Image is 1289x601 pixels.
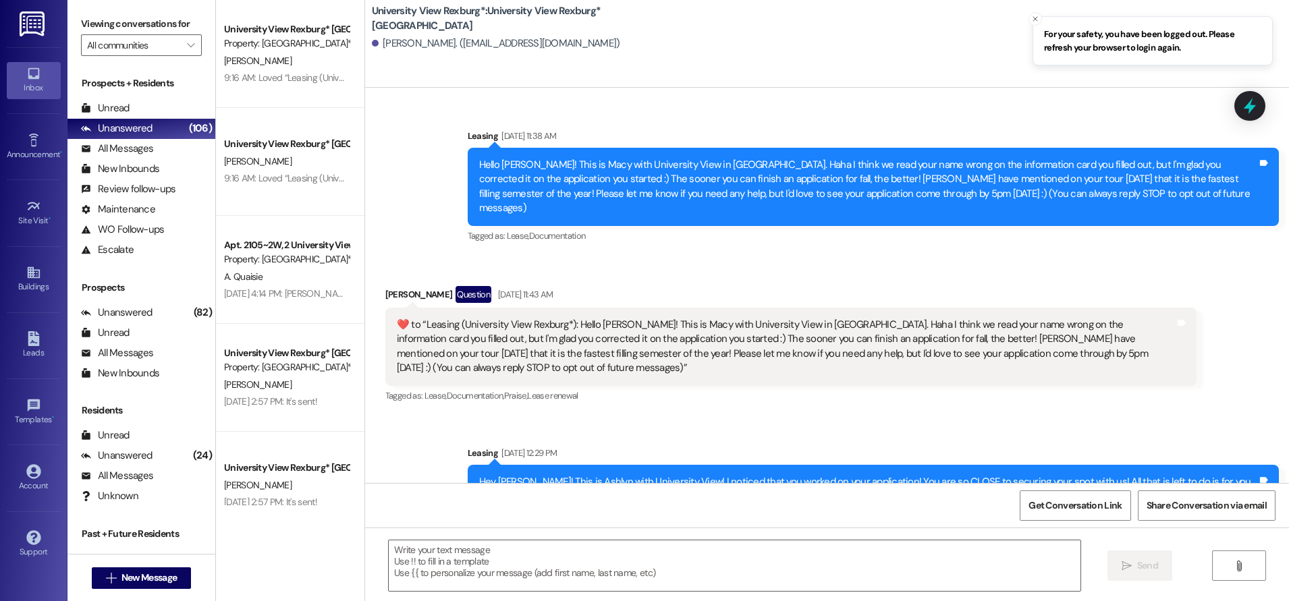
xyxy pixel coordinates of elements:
div: (82) [190,302,215,323]
div: [DATE] 2:57 PM: It's sent! [224,496,317,508]
i:  [187,40,194,51]
span: • [49,214,51,223]
span: • [60,148,62,157]
i:  [1234,561,1244,571]
span: Send [1137,559,1158,573]
div: WO Follow-ups [81,223,164,237]
span: [PERSON_NAME] [224,55,292,67]
div: Unread [81,326,130,340]
div: Hey [PERSON_NAME]! This is Ashlyn with University View! I noticed that you worked on your applica... [479,475,1257,518]
div: 9:16 AM: Loved “Leasing (University View Rexburg*): Hey [PERSON_NAME]! T…” [224,172,529,184]
div: Unread [81,428,130,442]
div: [DATE] 2:57 PM: It's sent! [224,395,317,407]
div: Question [456,286,491,303]
span: [PERSON_NAME] [224,155,292,167]
div: [DATE] 12:29 PM [498,446,557,460]
button: Get Conversation Link [1020,490,1130,521]
div: Unanswered [81,449,153,463]
a: Account [7,460,61,496]
span: A. Quaisie [224,270,263,283]
div: Tagged as: [385,386,1197,405]
a: Site Visit • [7,195,61,231]
div: [PERSON_NAME]. ([EMAIL_ADDRESS][DOMAIN_NAME]) [372,36,620,51]
div: [PERSON_NAME] [385,286,1197,308]
i:  [1122,561,1132,571]
div: Prospects [67,281,215,295]
div: [DATE] 11:43 AM [495,287,553,302]
input: All communities [87,34,180,56]
div: (24) [190,445,215,466]
div: Property: [GEOGRAPHIC_DATA]* [224,252,349,266]
button: Send [1107,550,1173,581]
div: Maintenance [81,202,155,217]
div: Leasing [468,446,1279,465]
div: ​❤️​ to “ Leasing (University View Rexburg*): Hello [PERSON_NAME]! This is Macy with University V... [397,318,1175,376]
button: New Message [92,567,192,589]
span: Lease renewal [527,390,578,401]
div: New Inbounds [81,162,159,176]
span: For your safety, you have been logged out. Please refresh your browser to login again. [1044,28,1261,54]
img: ResiDesk Logo [20,11,47,36]
div: Past + Future Residents [67,527,215,541]
div: University View Rexburg* [GEOGRAPHIC_DATA] [224,22,349,36]
div: Property: [GEOGRAPHIC_DATA]* [224,360,349,374]
span: Get Conversation Link [1029,498,1122,513]
div: Tagged as: [468,226,1279,246]
div: Hello [PERSON_NAME]! This is Macy with University View in [GEOGRAPHIC_DATA]. Haha I think we read... [479,158,1257,216]
div: [DATE] 4:14 PM: [PERSON_NAME] and I didn't stay there for the summer [224,287,501,299]
span: Share Conversation via email [1147,498,1267,513]
div: Review follow-ups [81,182,175,196]
b: University View Rexburg*: University View Rexburg* [GEOGRAPHIC_DATA] [372,4,642,33]
div: Prospects + Residents [67,76,215,90]
div: Residents [67,403,215,418]
div: Apt. 2105~2W, 2 University View Rexburg [224,238,349,252]
span: New Message [121,571,177,585]
div: (106) [186,118,215,139]
span: Documentation [529,230,586,241]
div: Leasing [468,129,1279,148]
div: 9:16 AM: Loved “Leasing (University View Rexburg*): Hey [PERSON_NAME]! T…” [224,71,529,84]
button: Share Conversation via email [1138,490,1276,521]
span: Lease , [424,390,447,401]
button: Close toast [1029,12,1042,26]
span: Documentation , [447,390,504,401]
i:  [106,573,116,583]
div: University View Rexburg* [GEOGRAPHIC_DATA] [224,346,349,360]
div: University View Rexburg* [GEOGRAPHIC_DATA] [224,137,349,151]
span: • [52,413,54,422]
div: University View Rexburg* [GEOGRAPHIC_DATA] [224,461,349,475]
label: Viewing conversations for [81,13,202,34]
div: All Messages [81,142,153,156]
div: All Messages [81,469,153,483]
div: Unread [81,101,130,115]
span: Praise , [504,390,527,401]
div: [DATE] 11:38 AM [498,129,556,143]
a: Support [7,526,61,563]
div: New Inbounds [81,366,159,380]
span: Lease , [507,230,529,241]
div: Unanswered [81,306,153,320]
span: [PERSON_NAME] [224,479,292,491]
div: Unknown [81,489,138,503]
div: Unanswered [81,121,153,136]
a: Leads [7,327,61,364]
a: Inbox [7,62,61,98]
div: All Messages [81,346,153,360]
a: Buildings [7,261,61,297]
span: [PERSON_NAME] [224,378,292,391]
div: Property: [GEOGRAPHIC_DATA]* [224,36,349,51]
a: Templates • [7,394,61,430]
div: Escalate [81,243,134,257]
